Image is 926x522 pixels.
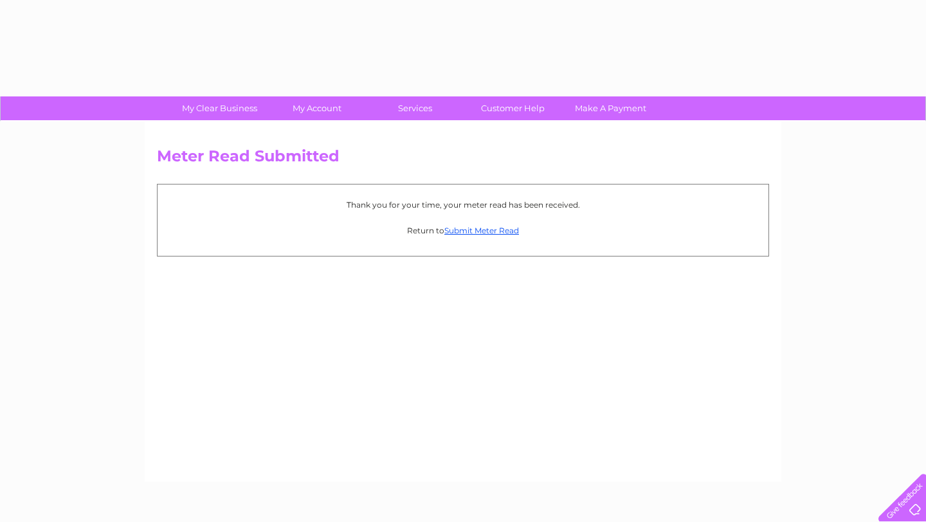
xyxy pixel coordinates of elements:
a: Submit Meter Read [444,226,519,235]
p: Return to [164,224,762,237]
a: Services [362,96,468,120]
a: Make A Payment [558,96,664,120]
a: My Account [264,96,370,120]
a: My Clear Business [167,96,273,120]
a: Customer Help [460,96,566,120]
p: Thank you for your time, your meter read has been received. [164,199,762,211]
h2: Meter Read Submitted [157,147,769,172]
